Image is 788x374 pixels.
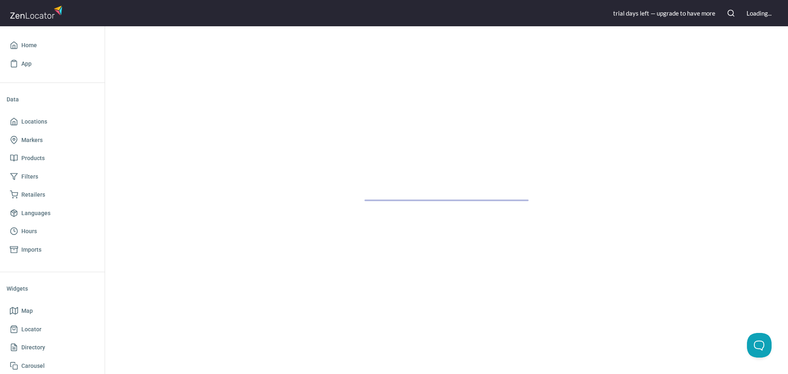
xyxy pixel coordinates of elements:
[747,9,772,18] div: Loading...
[21,342,45,353] span: Directory
[21,226,37,236] span: Hours
[7,112,98,131] a: Locations
[21,135,43,145] span: Markers
[7,222,98,241] a: Hours
[21,59,32,69] span: App
[7,131,98,149] a: Markers
[7,241,98,259] a: Imports
[21,208,50,218] span: Languages
[21,153,45,163] span: Products
[7,204,98,223] a: Languages
[7,167,98,186] a: Filters
[7,302,98,320] a: Map
[7,36,98,55] a: Home
[747,333,772,358] iframe: Toggle Customer Support
[21,40,37,50] span: Home
[21,190,45,200] span: Retailers
[21,172,38,182] span: Filters
[21,324,41,335] span: Locator
[7,149,98,167] a: Products
[21,245,41,255] span: Imports
[10,3,65,21] img: zenlocator
[613,9,715,18] div: trial day s left — upgrade to have more
[7,89,98,109] li: Data
[21,361,45,371] span: Carousel
[7,186,98,204] a: Retailers
[21,306,33,316] span: Map
[7,55,98,73] a: App
[7,338,98,357] a: Directory
[722,4,740,22] button: Search
[7,279,98,298] li: Widgets
[21,117,47,127] span: Locations
[7,320,98,339] a: Locator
